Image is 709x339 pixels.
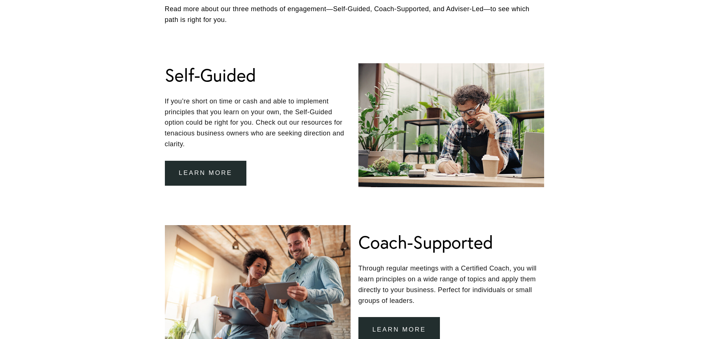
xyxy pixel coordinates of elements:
h1: Coach-Supported [358,231,493,253]
p: Read more about our three methods of engagement—Self-Guided, Coach-Supported, and Adviser-Led—to ... [165,4,544,25]
p: If you’re short on time or cash and able to implement principles that you learn on your own, the ... [165,96,351,150]
h1: Self-Guided [165,64,256,86]
p: Through regular meetings with a Certified Coach, you will learn principles on a wide range of top... [358,263,544,306]
a: Learn more [165,161,247,186]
